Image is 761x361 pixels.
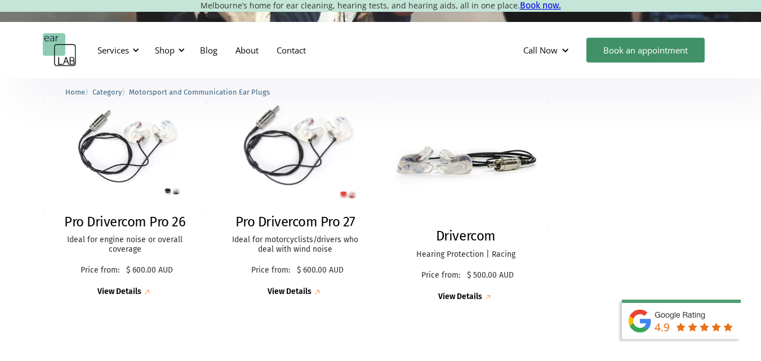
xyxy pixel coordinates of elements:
[247,266,294,275] p: Price from:
[43,102,208,298] a: Pro Drivercom Pro 26Pro Drivercom Pro 26Ideal for engine noise or overall coveragePrice from:$ 60...
[64,214,185,230] h2: Pro Drivercom Pro 26
[97,44,129,56] div: Services
[92,86,129,98] li: 〉
[129,86,270,97] a: Motorsport and Communication Ear Plugs
[92,88,122,96] span: Category
[384,102,549,225] img: Drivercom
[438,292,482,302] div: View Details
[97,287,141,297] div: View Details
[148,33,188,67] div: Shop
[235,214,355,230] h2: Pro Drivercom Pro 27
[417,271,464,280] p: Price from:
[191,34,226,66] a: Blog
[467,271,514,280] p: $ 500.00 AUD
[43,33,77,67] a: home
[43,102,208,211] img: Pro Drivercom Pro 26
[155,44,175,56] div: Shop
[586,38,705,63] a: Book an appointment
[268,287,311,297] div: View Details
[129,88,270,96] span: Motorsport and Communication Ear Plugs
[297,266,344,275] p: $ 600.00 AUD
[65,88,85,96] span: Home
[65,86,85,97] a: Home
[65,86,92,98] li: 〉
[523,44,558,56] div: Call Now
[268,34,315,66] a: Contact
[224,235,367,255] p: Ideal for motorcyclists/drivers who deal with wind noise
[213,102,378,298] a: Pro Drivercom Pro 27Pro Drivercom Pro 27Ideal for motorcyclists/drivers who deal with wind noiseP...
[92,86,122,97] a: Category
[77,266,123,275] p: Price from:
[126,266,173,275] p: $ 600.00 AUD
[514,33,581,67] div: Call Now
[226,34,268,66] a: About
[384,102,549,303] a: DrivercomDrivercomHearing Protection | RacingPrice from:$ 500.00 AUDView Details
[436,228,496,244] h2: Drivercom
[395,250,537,260] p: Hearing Protection | Racing
[91,33,143,67] div: Services
[54,235,197,255] p: Ideal for engine noise or overall coverage
[204,96,386,216] img: Pro Drivercom Pro 27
